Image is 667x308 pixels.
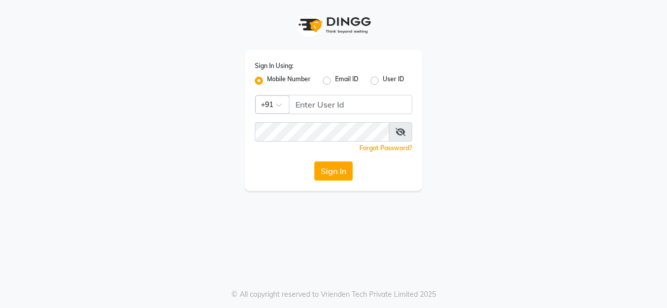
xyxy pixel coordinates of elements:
[314,161,353,181] button: Sign In
[267,75,311,87] label: Mobile Number
[255,122,389,142] input: Username
[289,95,412,114] input: Username
[293,10,374,40] img: logo1.svg
[359,144,412,152] a: Forgot Password?
[335,75,358,87] label: Email ID
[255,61,293,71] label: Sign In Using:
[383,75,404,87] label: User ID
